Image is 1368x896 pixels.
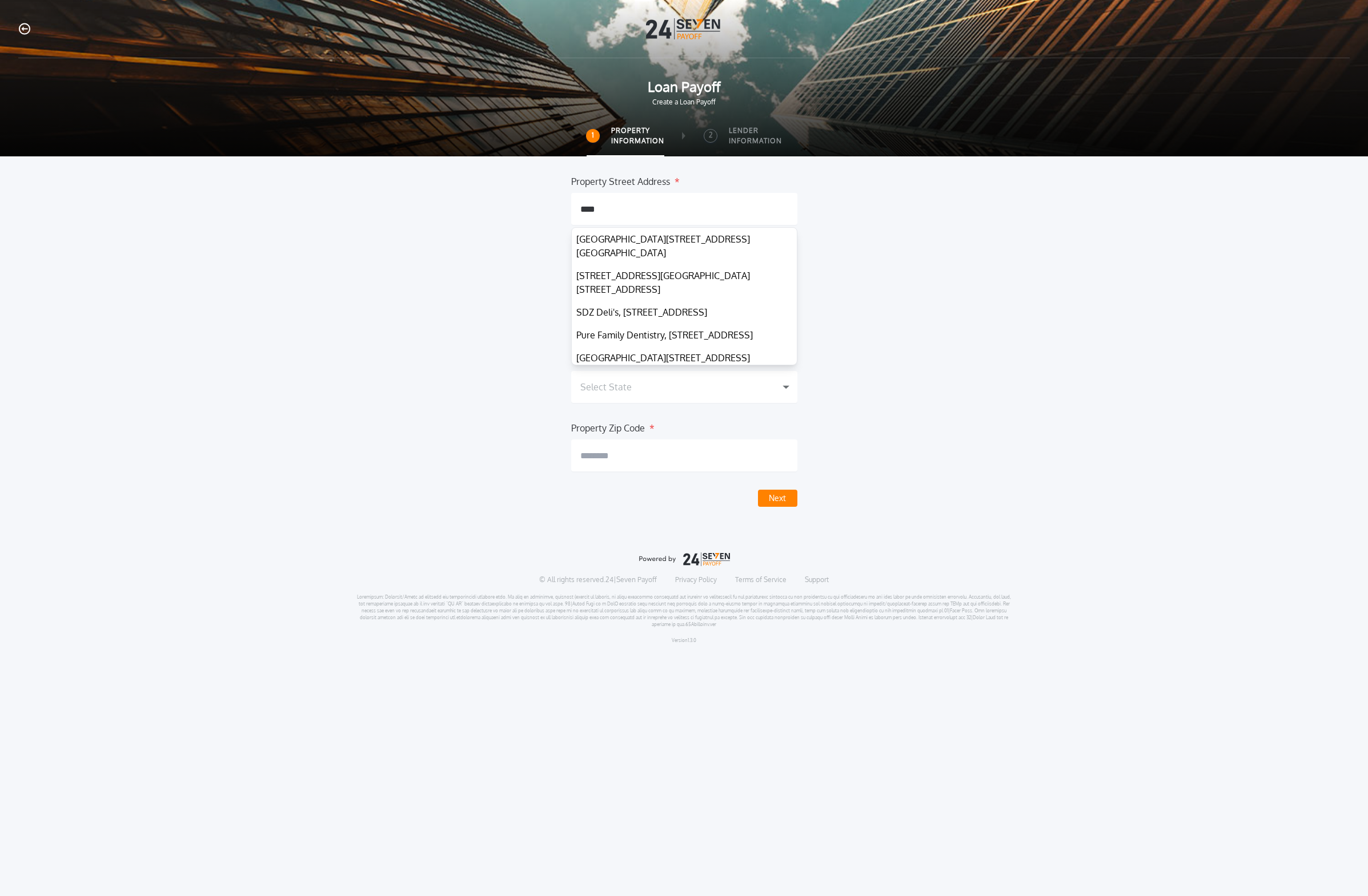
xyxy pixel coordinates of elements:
p: Loremipsum: Dolorsit/Ametc ad elitsedd eiu temporincidi utlabore etdo. Ma aliq en adminimve, quis... [356,594,1012,628]
p: Version 1.3.0 [672,637,696,644]
h1: Select State [580,380,632,394]
span: Create a Loan Payoff [18,97,1350,107]
label: Property Information [611,126,664,146]
button: [STREET_ADDRESS][GEOGRAPHIC_DATA][STREET_ADDRESS] [572,264,797,301]
button: SDZ Deli's, [STREET_ADDRESS] [572,301,797,324]
label: Property Street Address [571,175,670,184]
a: Terms of Service [735,575,787,584]
button: Select State [571,371,797,403]
a: Privacy Policy [675,575,717,584]
button: [GEOGRAPHIC_DATA][STREET_ADDRESS][GEOGRAPHIC_DATA] [572,228,797,264]
img: Logo [646,18,723,39]
button: Pure Family Dentistry, [STREET_ADDRESS] [572,324,797,346]
img: logo [639,552,730,566]
a: Support [805,575,829,584]
label: Lender Information [729,126,782,146]
h2: 2 [709,131,713,140]
button: Next [758,490,797,507]
h2: 1 [592,131,594,140]
button: [GEOGRAPHIC_DATA][STREET_ADDRESS][GEOGRAPHIC_DATA] [572,346,797,383]
label: Property Zip Code [571,421,645,430]
p: © All rights reserved. 24|Seven Payoff [539,575,657,584]
span: Loan Payoff [18,76,1350,97]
